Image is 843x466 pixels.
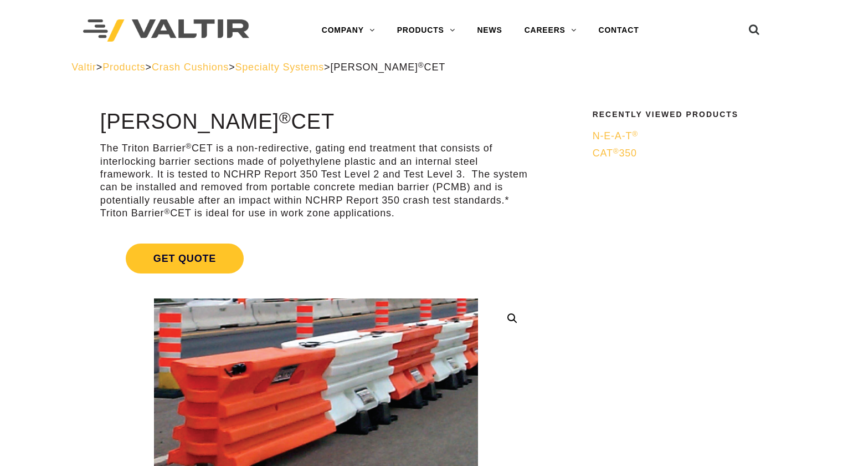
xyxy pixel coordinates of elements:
[593,147,765,160] a: CAT®350
[83,19,249,42] img: Valtir
[311,19,386,42] a: COMPANY
[164,207,170,216] sup: ®
[279,109,291,126] sup: ®
[100,230,532,287] a: Get Quote
[235,62,324,73] a: Specialty Systems
[593,130,765,143] a: N-E-A-T®
[100,142,532,220] p: The Triton Barrier CET is a non-redirective, gating end treatment that consists of interlocking b...
[588,19,650,42] a: CONTACT
[593,130,638,141] span: N-E-A-T
[71,61,771,74] div: > > > >
[330,62,445,73] span: [PERSON_NAME] CET
[418,61,424,69] sup: ®
[102,62,145,73] a: Products
[186,142,192,150] sup: ®
[466,19,513,42] a: NEWS
[593,148,637,159] span: CAT 350
[386,19,466,42] a: PRODUCTS
[100,110,532,134] h1: [PERSON_NAME] CET
[632,130,638,138] sup: ®
[152,62,229,73] a: Crash Cushions
[126,244,244,273] span: Get Quote
[593,110,765,119] h2: Recently Viewed Products
[513,19,588,42] a: CAREERS
[71,62,96,73] a: Valtir
[613,147,619,155] sup: ®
